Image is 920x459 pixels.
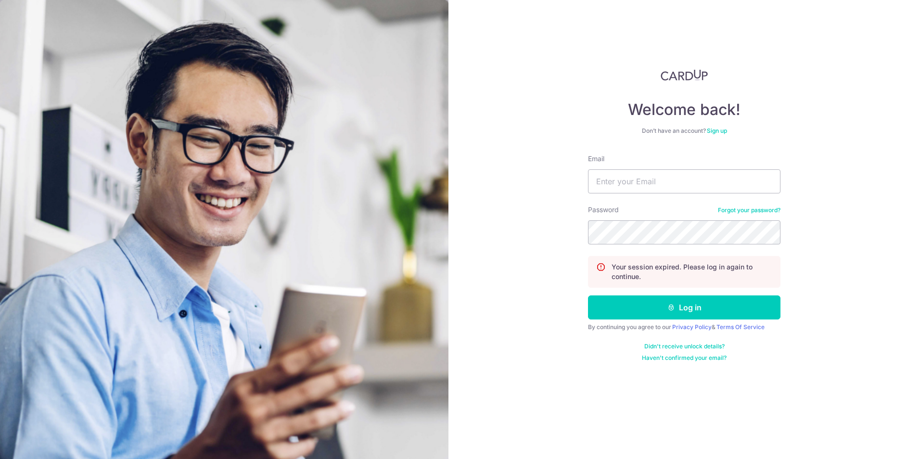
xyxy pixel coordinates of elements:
a: Haven't confirmed your email? [642,354,727,362]
a: Didn't receive unlock details? [644,343,725,350]
input: Enter your Email [588,169,780,193]
label: Email [588,154,604,164]
div: Don’t have an account? [588,127,780,135]
a: Sign up [707,127,727,134]
h4: Welcome back! [588,100,780,119]
label: Password [588,205,619,215]
a: Privacy Policy [672,323,712,331]
button: Log in [588,295,780,319]
a: Forgot your password? [718,206,780,214]
p: Your session expired. Please log in again to continue. [612,262,772,281]
div: By continuing you agree to our & [588,323,780,331]
img: CardUp Logo [661,69,708,81]
a: Terms Of Service [716,323,765,331]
